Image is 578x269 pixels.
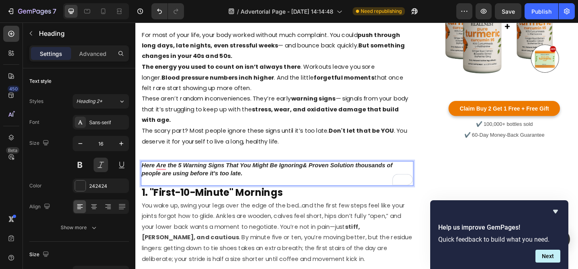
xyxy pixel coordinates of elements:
[6,147,19,154] div: Beta
[371,107,433,114] span: ✔️ 100,000+ bottles sold
[53,6,56,16] p: 7
[7,152,302,177] p: Here Are the 5 Warning Signs That You Might Be Ignoring& Proven Solution thousands of people are ...
[29,201,52,212] div: Align
[29,98,43,105] div: Styles
[29,182,42,189] div: Color
[8,86,19,92] div: 450
[39,29,126,38] p: Heading
[170,78,218,87] strong: warning signs
[3,3,60,19] button: 7
[151,3,184,19] div: Undo/Redo
[7,218,245,238] strong: stiff, [PERSON_NAME], and cautious
[341,85,462,102] a: Claim Buy 2 Get 1 Free + Free Gift
[438,236,560,243] p: Quick feedback to build what you need.
[135,23,578,269] iframe: To enrich screen reader interactions, please activate Accessibility in Grammarly extension settings
[535,250,560,263] button: Next question
[525,3,558,19] button: Publish
[194,55,260,64] strong: forgetful moments
[495,3,521,19] button: Save
[29,249,51,260] div: Size
[73,94,129,109] button: Heading 2*
[241,7,333,16] span: Advertorial Page - [DATE] 14:14:48
[76,98,102,105] span: Heading 2*
[89,183,127,190] div: 242424
[438,207,560,263] div: Help us improve GemPages!
[361,8,402,15] span: Need republishing
[237,7,239,16] span: /
[40,49,62,58] p: Settings
[7,112,302,136] p: The scary part? Most people ignore these signs until it’s too late. . You deserve it for yourself...
[29,119,39,126] div: Font
[6,178,303,193] h2: 1. "First-10-Minute" Mornings
[438,223,560,232] h2: Help us improve GemPages!
[7,90,287,111] strong: stress, wear, and oxidative damage that build with age.
[7,194,302,263] p: You wake up, swing your legs over the edge of the bed…and the first few steps feel like your join...
[6,151,303,177] h2: Rich Text Editor. Editing area: main
[61,224,98,232] div: Show more
[531,7,551,16] div: Publish
[29,78,51,85] div: Text style
[358,119,445,125] span: ✔️ 60-Day Money-Back Guarantee
[89,119,127,126] div: Sans-serif
[551,207,560,216] button: Hide survey
[7,77,302,112] p: These aren’t random inconveniences. They’re early — signals from your body that it’s struggling t...
[79,49,106,58] p: Advanced
[29,220,129,235] button: Show more
[210,113,282,122] strong: Don't let that be YOU
[353,88,450,99] p: Claim Buy 2 Get 1 Free + Free Gift
[502,8,515,15] span: Save
[29,138,51,149] div: Size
